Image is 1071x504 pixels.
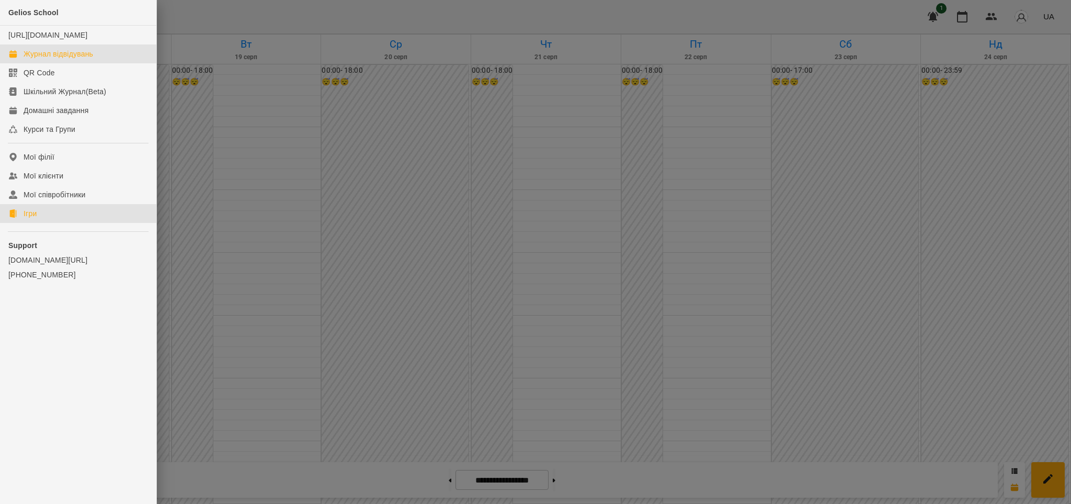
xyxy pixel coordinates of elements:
div: QR Code [24,68,55,78]
a: [PHONE_NUMBER] [8,270,148,280]
a: [URL][DOMAIN_NAME] [8,31,87,39]
div: Мої клієнти [24,171,63,181]
div: Ігри [24,208,37,219]
a: [DOMAIN_NAME][URL] [8,255,148,265]
div: Курси та Групи [24,124,75,135]
div: Домашні завдання [24,105,88,116]
div: Мої співробітники [24,189,86,200]
div: Шкільний Журнал(Beta) [24,86,106,97]
span: Gelios School [8,8,59,17]
div: Мої філії [24,152,54,162]
p: Support [8,240,148,251]
div: Журнал відвідувань [24,49,93,59]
